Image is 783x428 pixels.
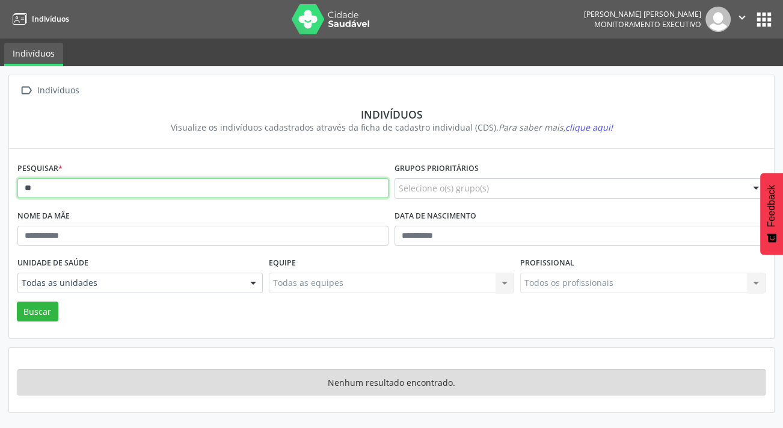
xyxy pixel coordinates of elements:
[269,254,296,273] label: Equipe
[22,277,238,289] span: Todas as unidades
[17,254,88,273] label: Unidade de saúde
[735,11,749,24] i: 
[565,122,613,133] span: clique aqui!
[760,173,783,255] button: Feedback - Mostrar pesquisa
[32,14,69,24] span: Indivíduos
[399,182,489,194] span: Selecione o(s) grupo(s)
[520,254,574,273] label: Profissional
[395,160,479,178] label: Grupos prioritários
[594,19,701,29] span: Monitoramento Executivo
[754,9,775,30] button: apps
[17,82,81,99] a:  Indivíduos
[35,82,81,99] div: Indivíduos
[766,185,777,227] span: Feedback
[26,121,757,134] div: Visualize os indivíduos cadastrados através da ficha de cadastro individual (CDS).
[26,108,757,121] div: Indivíduos
[584,9,701,19] div: [PERSON_NAME] [PERSON_NAME]
[731,7,754,32] button: 
[17,160,63,178] label: Pesquisar
[499,122,613,133] i: Para saber mais,
[395,207,476,226] label: Data de nascimento
[8,9,69,29] a: Indivíduos
[17,369,766,395] div: Nenhum resultado encontrado.
[17,207,70,226] label: Nome da mãe
[17,302,58,322] button: Buscar
[17,82,35,99] i: 
[4,43,63,66] a: Indivíduos
[705,7,731,32] img: img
